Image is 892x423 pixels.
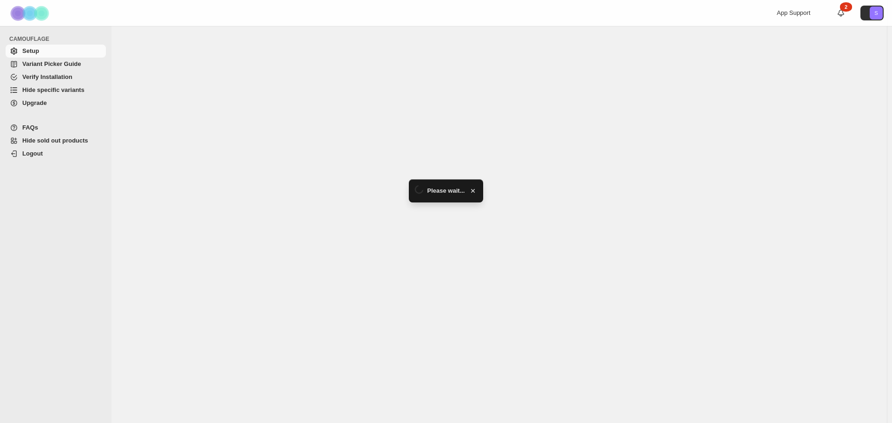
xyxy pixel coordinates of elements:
span: Avatar with initials S [870,7,883,20]
div: 2 [840,2,852,12]
a: Hide sold out products [6,134,106,147]
a: Variant Picker Guide [6,58,106,71]
span: Logout [22,150,43,157]
a: Logout [6,147,106,160]
span: Verify Installation [22,73,72,80]
a: Hide specific variants [6,84,106,97]
span: Variant Picker Guide [22,60,81,67]
span: Setup [22,47,39,54]
a: 2 [836,8,846,18]
span: CAMOUFLAGE [9,35,107,43]
span: App Support [777,9,810,16]
img: Camouflage [7,0,54,26]
text: S [874,10,878,16]
span: Hide sold out products [22,137,88,144]
span: Please wait... [427,186,465,195]
span: FAQs [22,124,38,131]
button: Avatar with initials S [860,6,884,20]
a: FAQs [6,121,106,134]
a: Setup [6,45,106,58]
a: Verify Installation [6,71,106,84]
a: Upgrade [6,97,106,110]
span: Hide specific variants [22,86,85,93]
span: Upgrade [22,99,47,106]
